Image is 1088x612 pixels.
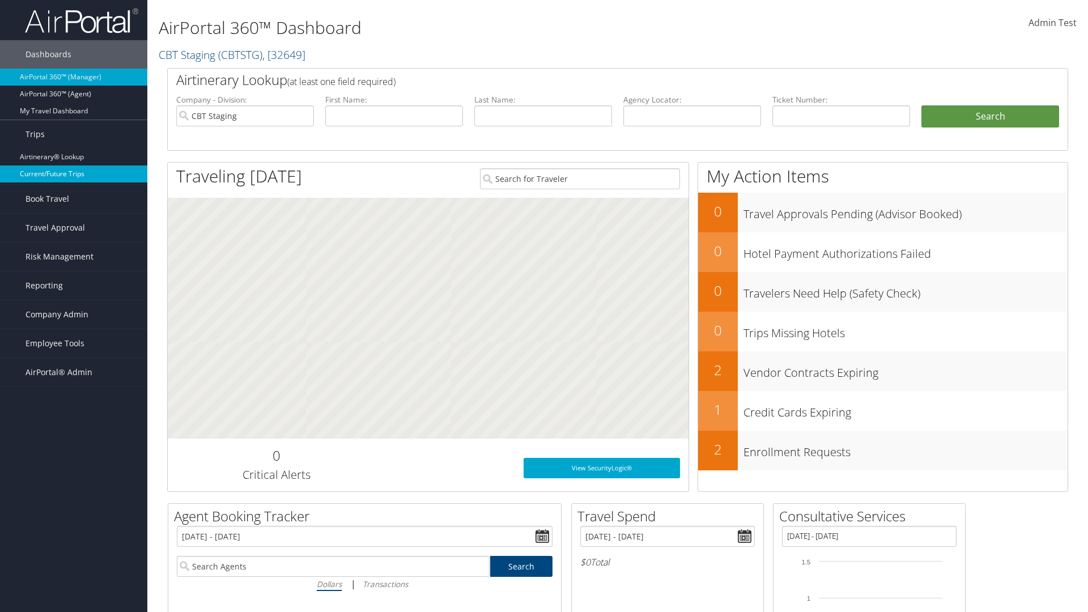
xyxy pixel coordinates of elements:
h2: 0 [698,241,738,261]
span: Trips [25,120,45,148]
img: airportal-logo.png [25,7,138,34]
h3: Hotel Payment Authorizations Failed [743,240,1068,262]
div: | [177,577,552,591]
label: Company - Division: [176,94,314,105]
a: 0Hotel Payment Authorizations Failed [698,232,1068,272]
a: 2Vendor Contracts Expiring [698,351,1068,391]
h3: Enrollment Requests [743,439,1068,460]
span: ( CBTSTG ) [218,47,262,62]
span: (at least one field required) [287,75,396,88]
label: First Name: [325,94,463,105]
h2: 0 [698,321,738,340]
h2: Airtinerary Lookup [176,70,984,90]
h3: Travel Approvals Pending (Advisor Booked) [743,201,1068,222]
span: $0 [580,556,590,568]
span: Dashboards [25,40,71,69]
label: Ticket Number: [772,94,910,105]
i: Transactions [363,579,408,589]
label: Agency Locator: [623,94,761,105]
span: Travel Approval [25,214,85,242]
a: CBT Staging [159,47,305,62]
a: 0Travelers Need Help (Safety Check) [698,272,1068,312]
h6: Total [580,556,755,568]
h2: 0 [176,446,376,465]
h2: Consultative Services [779,507,965,526]
i: Dollars [317,579,342,589]
h2: Agent Booking Tracker [174,507,561,526]
h2: Travel Spend [577,507,763,526]
h2: 0 [698,202,738,221]
a: 1Credit Cards Expiring [698,391,1068,431]
span: AirPortal® Admin [25,358,92,386]
h1: My Action Items [698,164,1068,188]
span: Admin Test [1028,16,1077,29]
input: Search for Traveler [480,168,680,189]
button: Search [921,105,1059,128]
h2: 0 [698,281,738,300]
a: View SecurityLogic® [524,458,680,478]
label: Last Name: [474,94,612,105]
h2: 2 [698,360,738,380]
a: 0Trips Missing Hotels [698,312,1068,351]
h3: Vendor Contracts Expiring [743,359,1068,381]
span: Employee Tools [25,329,84,358]
tspan: 1 [807,595,810,602]
span: Company Admin [25,300,88,329]
h3: Trips Missing Hotels [743,320,1068,341]
h2: 1 [698,400,738,419]
a: Search [490,556,553,577]
h1: AirPortal 360™ Dashboard [159,16,771,40]
a: 2Enrollment Requests [698,431,1068,470]
h3: Critical Alerts [176,467,376,483]
h3: Travelers Need Help (Safety Check) [743,280,1068,301]
tspan: 1.5 [802,559,810,566]
a: Admin Test [1028,6,1077,41]
span: Book Travel [25,185,69,213]
h1: Traveling [DATE] [176,164,302,188]
h2: 2 [698,440,738,459]
span: Risk Management [25,243,93,271]
a: 0Travel Approvals Pending (Advisor Booked) [698,193,1068,232]
h3: Credit Cards Expiring [743,399,1068,420]
span: Reporting [25,271,63,300]
span: , [ 32649 ] [262,47,305,62]
input: Search Agents [177,556,490,577]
